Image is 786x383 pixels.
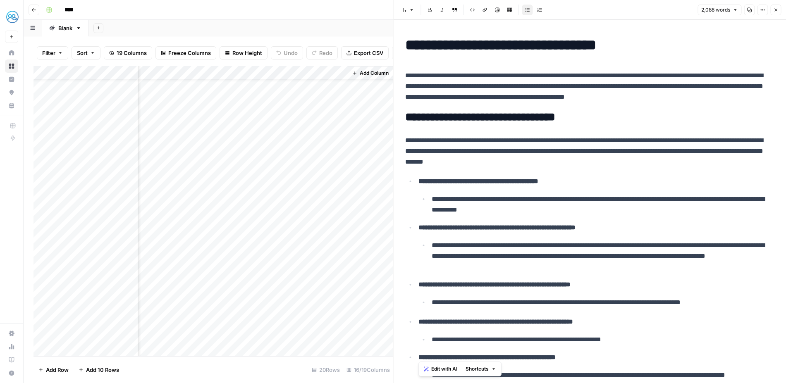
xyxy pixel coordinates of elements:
[37,46,68,59] button: Filter
[701,6,730,14] span: 2,088 words
[5,7,18,27] button: Workspace: MyHealthTeam
[5,86,18,99] a: Opportunities
[462,364,499,374] button: Shortcuts
[308,363,343,376] div: 20 Rows
[5,366,18,380] button: Help + Support
[42,20,88,36] a: Blank
[104,46,152,59] button: 19 Columns
[232,49,262,57] span: Row Height
[86,366,119,374] span: Add 10 Rows
[431,365,457,373] span: Edit with AI
[42,49,55,57] span: Filter
[466,365,489,373] span: Shortcuts
[46,366,69,374] span: Add Row
[33,363,74,376] button: Add Row
[271,46,303,59] button: Undo
[117,49,147,57] span: 19 Columns
[5,59,18,73] a: Browse
[343,363,393,376] div: 16/19 Columns
[5,99,18,112] a: Your Data
[220,46,268,59] button: Row Height
[58,24,72,32] div: Blank
[74,363,124,376] button: Add 10 Rows
[5,46,18,59] a: Home
[319,49,332,57] span: Redo
[360,69,389,77] span: Add Column
[5,73,18,86] a: Insights
[354,49,383,57] span: Export CSV
[5,353,18,366] a: Learning Hub
[5,340,18,353] a: Usage
[341,46,389,59] button: Export CSV
[168,49,211,57] span: Freeze Columns
[420,364,461,374] button: Edit with AI
[155,46,216,59] button: Freeze Columns
[349,68,392,79] button: Add Column
[77,49,88,57] span: Sort
[72,46,100,59] button: Sort
[284,49,298,57] span: Undo
[306,46,338,59] button: Redo
[5,10,20,24] img: MyHealthTeam Logo
[5,327,18,340] a: Settings
[698,5,741,15] button: 2,088 words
